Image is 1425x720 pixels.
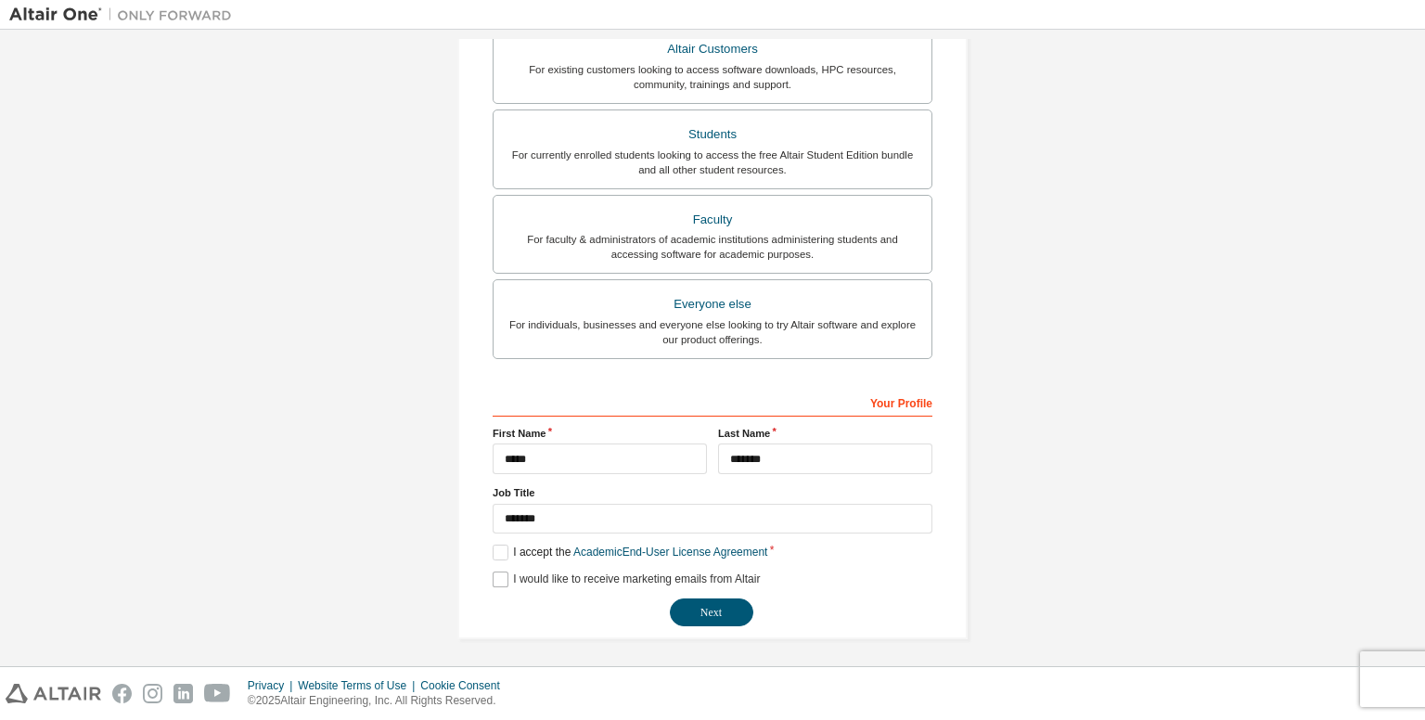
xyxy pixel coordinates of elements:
label: Last Name [718,426,932,441]
div: Your Profile [493,387,932,417]
img: instagram.svg [143,684,162,703]
label: I would like to receive marketing emails from Altair [493,572,760,587]
div: Website Terms of Use [298,678,420,693]
div: Privacy [248,678,298,693]
div: For currently enrolled students looking to access the free Altair Student Edition bundle and all ... [505,148,920,177]
img: linkedin.svg [173,684,193,703]
div: Cookie Consent [420,678,510,693]
div: Everyone else [505,291,920,317]
label: First Name [493,426,707,441]
label: I accept the [493,545,767,560]
div: For individuals, businesses and everyone else looking to try Altair software and explore our prod... [505,317,920,347]
div: Altair Customers [505,36,920,62]
img: youtube.svg [204,684,231,703]
img: Altair One [9,6,241,24]
p: © 2025 Altair Engineering, Inc. All Rights Reserved. [248,693,511,709]
div: For faculty & administrators of academic institutions administering students and accessing softwa... [505,232,920,262]
div: Faculty [505,207,920,233]
button: Next [670,598,753,626]
label: Job Title [493,485,932,500]
div: For existing customers looking to access software downloads, HPC resources, community, trainings ... [505,62,920,92]
img: facebook.svg [112,684,132,703]
div: Students [505,122,920,148]
a: Academic End-User License Agreement [573,546,767,559]
img: altair_logo.svg [6,684,101,703]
